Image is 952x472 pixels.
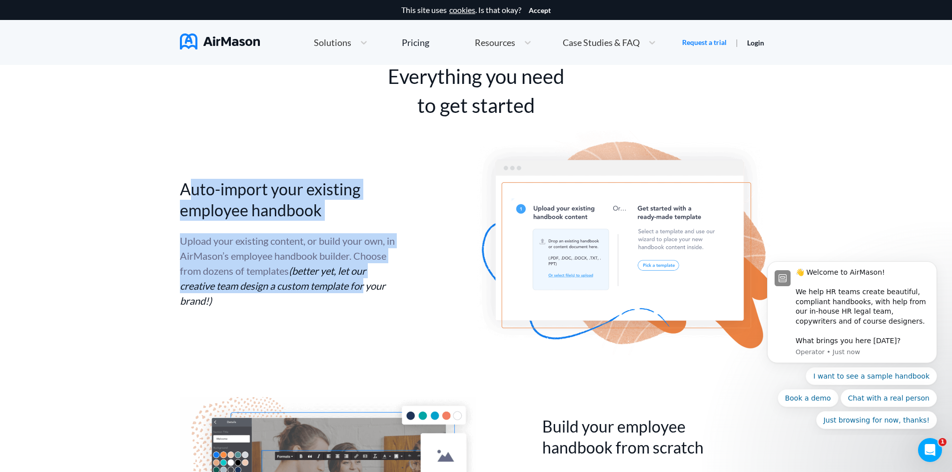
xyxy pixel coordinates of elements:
a: cookies [449,5,475,14]
iframe: Intercom live chat [918,438,942,462]
h2: Auto-import your existing employee handbook [180,179,395,221]
div: Everything you need to get started [384,62,568,120]
span: (better yet, let our creative team design a custom template for your brand!) [180,265,385,307]
a: Login [747,38,764,47]
h2: Build your employee handbook from scratch [542,416,757,458]
img: auto import [476,130,773,356]
a: Pricing [402,33,429,51]
span: | [736,37,738,47]
div: Pricing [402,38,429,47]
span: Solutions [314,38,351,47]
img: AirMason Logo [180,33,260,49]
span: Resources [475,38,515,47]
span: Case Studies & FAQ [563,38,640,47]
div: Upload your existing content, or build your own, in AirMason’s employee handbook builder. Choose ... [180,233,395,308]
button: Accept cookies [529,6,551,14]
span: 1 [939,438,947,446]
iframe: Intercom notifications message [752,252,952,435]
a: Request a trial [682,37,727,47]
